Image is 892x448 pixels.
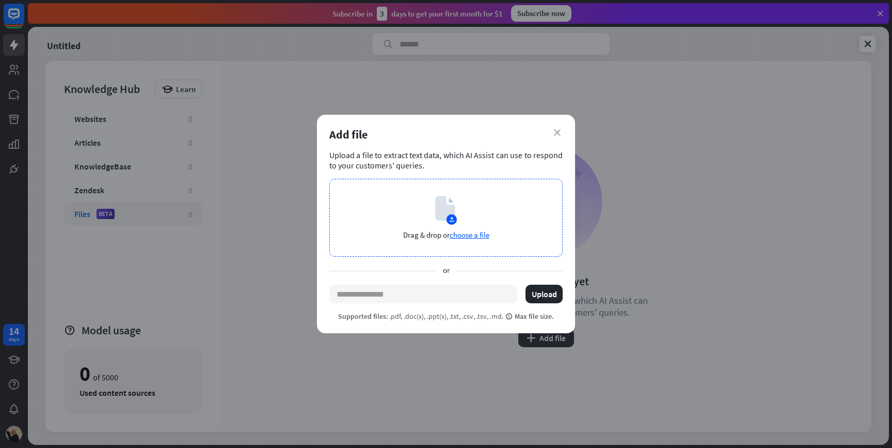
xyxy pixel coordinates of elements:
span: choose a file [450,230,489,240]
button: Upload [525,285,563,303]
span: Max file size. [505,312,554,321]
p: : .pdf, .doc(x), .ppt(x), .txt, .csv, .tsv, .md. [338,312,554,321]
p: Drag & drop or [403,230,489,240]
span: or [437,265,456,276]
button: Open LiveChat chat widget [8,4,39,35]
div: Upload a file to extract text data, which AI Assist can use to respond to your customers' queries. [329,150,563,171]
div: Add file [329,127,563,142]
i: close [554,129,561,136]
span: Supported files [338,312,386,321]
